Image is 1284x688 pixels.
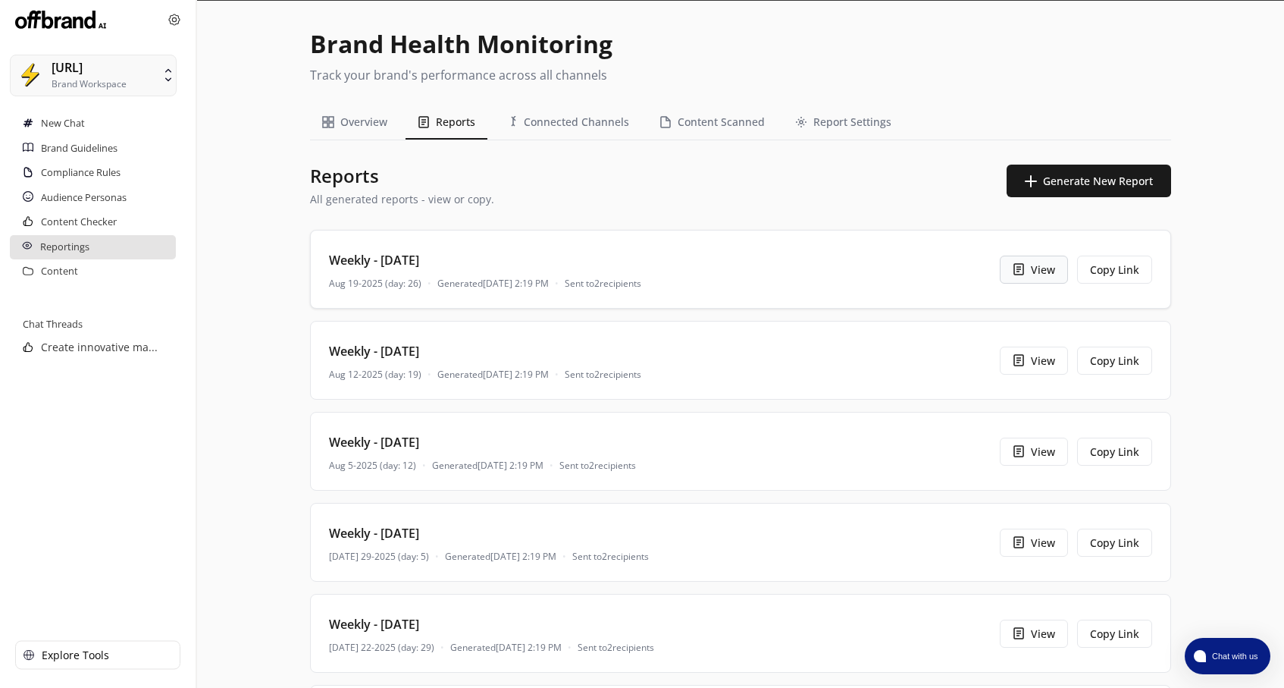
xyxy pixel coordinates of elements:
[565,278,641,290] span: Sent to 2 recipients
[1000,347,1068,375] button: View
[41,161,121,185] a: Compliance Rules
[10,55,177,96] button: SuperCopy.ai[URL]Brand Workspace
[329,369,421,381] span: Aug 12-2025 (day: 19)
[42,649,109,661] p: Explore Tools
[568,642,572,654] span: •
[572,551,649,563] span: Sent to 2 recipients
[168,14,180,26] img: Close
[427,369,431,381] span: •
[1185,638,1270,674] button: atlas-launcher
[329,340,641,363] h3: Weekly - [DATE]
[310,105,399,140] button: Overview
[1077,256,1152,284] button: Copy Link
[647,105,777,140] button: Content Scanned
[1000,438,1068,466] button: View
[1007,165,1171,197] button: Generate New Report
[1077,347,1152,375] button: Copy Link
[329,642,434,654] span: [DATE] 22-2025 (day: 29)
[550,460,553,472] span: •
[562,551,566,563] span: •
[52,61,83,75] div: [URL]
[1000,620,1068,648] button: View
[22,240,33,251] img: Brand Reports
[445,551,556,563] span: Generated [DATE] 2:19 PM
[41,137,117,161] a: Brand Guidelines
[41,112,85,136] a: New Chat
[161,68,176,83] img: SuperCopy.ai
[329,522,649,545] h3: Weekly - [DATE]
[329,278,421,290] span: Aug 19-2025 (day: 26)
[1077,529,1152,557] button: Copy Link
[435,551,439,563] span: •
[329,613,654,636] h3: Weekly - [DATE]
[41,186,127,210] a: Audience Personas
[18,63,42,87] img: SuperCopy.ai
[440,642,444,654] span: •
[52,79,127,90] div: Brand Workspace
[406,105,487,140] button: Reports
[40,235,89,259] a: Reportings
[310,193,494,206] p: All generated reports - view or copy.
[329,431,636,454] h3: Weekly - [DATE]
[23,167,33,177] img: Compliance
[1206,650,1261,662] span: Chat with us
[41,259,78,284] a: Content
[450,642,562,654] span: Generated [DATE] 2:19 PM
[329,249,641,272] h3: Weekly - [DATE]
[329,551,429,563] span: [DATE] 29-2025 (day: 5)
[23,118,33,128] img: New Chat
[578,642,654,654] span: Sent to 2 recipients
[23,142,33,152] img: Guidelines
[310,25,1171,63] h1: Brand Health Monitoring
[23,265,33,276] img: Saved
[1000,529,1068,557] button: View
[1077,438,1152,466] button: Copy Link
[41,210,117,234] a: Content Checker
[559,460,636,472] span: Sent to 2 recipients
[310,69,1171,81] p: Track your brand's performance across all channels
[437,369,549,381] span: Generated [DATE] 2:19 PM
[1000,256,1068,284] button: View
[437,278,549,290] span: Generated [DATE] 2:19 PM
[23,649,34,660] img: Explore
[329,460,416,472] span: Aug 5-2025 (day: 12)
[15,8,106,32] img: Close
[23,342,33,353] img: Chat
[23,216,33,227] img: Content Checker
[555,369,559,381] span: •
[23,191,33,202] img: Personas
[493,105,641,140] button: Connected Channels
[1077,620,1152,648] button: Copy Link
[422,460,426,472] span: •
[427,278,431,290] span: •
[565,369,641,381] span: Sent to 2 recipients
[310,165,494,187] h2: Reports
[555,278,559,290] span: •
[783,105,903,140] button: Report Settings
[432,460,543,472] span: Generated [DATE] 2:19 PM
